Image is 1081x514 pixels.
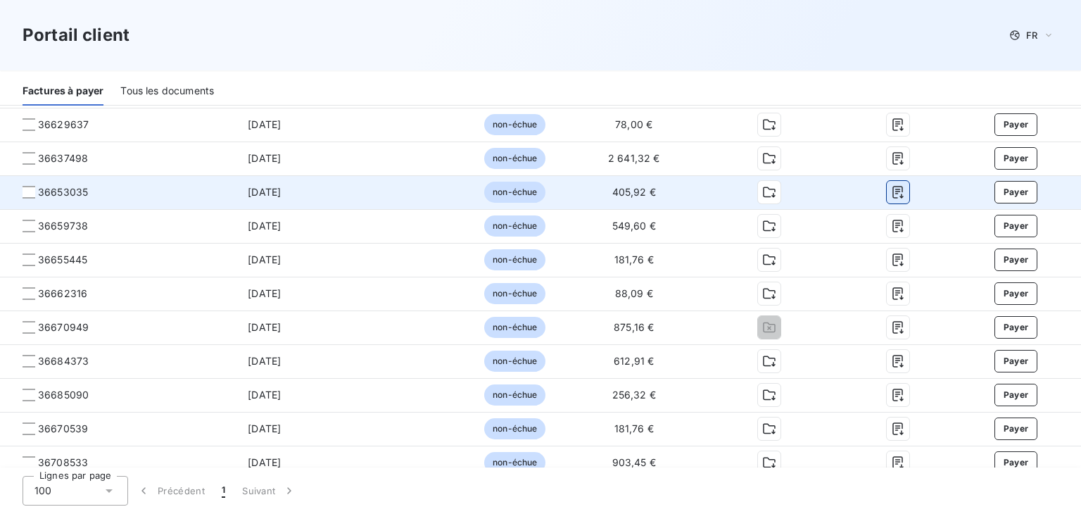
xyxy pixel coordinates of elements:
[994,350,1038,372] button: Payer
[248,220,281,232] span: [DATE]
[248,253,281,265] span: [DATE]
[484,452,545,473] span: non-échue
[612,220,656,232] span: 549,60 €
[38,354,89,368] span: 36684373
[484,148,545,169] span: non-échue
[994,181,1038,203] button: Payer
[222,484,225,498] span: 1
[38,253,87,267] span: 36655445
[38,422,88,436] span: 36670539
[248,287,281,299] span: [DATE]
[248,355,281,367] span: [DATE]
[608,152,660,164] span: 2 641,32 €
[38,388,89,402] span: 36685090
[38,219,88,233] span: 36659738
[248,422,281,434] span: [DATE]
[23,76,103,106] div: Factures à payer
[38,320,89,334] span: 36670949
[484,283,545,304] span: non-échue
[128,476,213,506] button: Précédent
[615,118,652,130] span: 78,00 €
[614,422,654,434] span: 181,76 €
[994,384,1038,406] button: Payer
[994,282,1038,305] button: Payer
[248,118,281,130] span: [DATE]
[615,287,653,299] span: 88,09 €
[614,321,654,333] span: 875,16 €
[614,253,654,265] span: 181,76 €
[484,418,545,439] span: non-échue
[484,384,545,406] span: non-échue
[38,151,88,165] span: 36637498
[994,249,1038,271] button: Payer
[994,113,1038,136] button: Payer
[34,484,51,498] span: 100
[120,76,214,106] div: Tous les documents
[213,476,234,506] button: 1
[248,321,281,333] span: [DATE]
[612,389,656,401] span: 256,32 €
[248,456,281,468] span: [DATE]
[38,456,88,470] span: 36708533
[23,23,129,48] h3: Portail client
[248,389,281,401] span: [DATE]
[38,118,89,132] span: 36629637
[38,185,88,199] span: 36653035
[994,316,1038,339] button: Payer
[994,147,1038,170] button: Payer
[234,476,305,506] button: Suivant
[614,355,654,367] span: 612,91 €
[994,418,1038,440] button: Payer
[484,114,545,135] span: non-échue
[484,317,545,338] span: non-échue
[1026,30,1037,41] span: FR
[484,249,545,270] span: non-échue
[38,287,87,301] span: 36662316
[612,456,656,468] span: 903,45 €
[612,186,656,198] span: 405,92 €
[484,182,545,203] span: non-échue
[484,351,545,372] span: non-échue
[484,215,545,237] span: non-échue
[248,152,281,164] span: [DATE]
[994,215,1038,237] button: Payer
[248,186,281,198] span: [DATE]
[994,451,1038,474] button: Payer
